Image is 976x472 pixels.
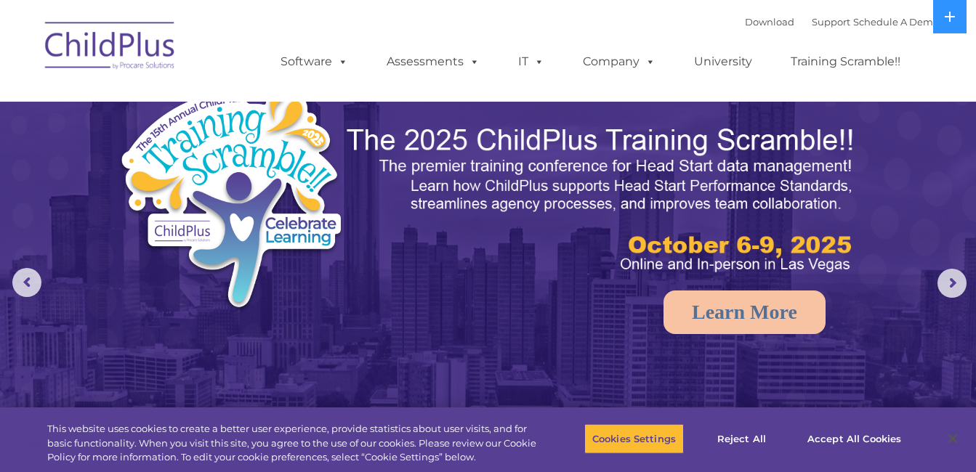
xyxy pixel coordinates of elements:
[584,423,684,454] button: Cookies Settings
[812,16,850,28] a: Support
[937,423,969,455] button: Close
[745,16,794,28] a: Download
[372,47,494,76] a: Assessments
[679,47,767,76] a: University
[38,12,183,84] img: ChildPlus by Procare Solutions
[504,47,559,76] a: IT
[776,47,915,76] a: Training Scramble!!
[745,16,939,28] font: |
[202,96,246,107] span: Last name
[47,422,537,465] div: This website uses cookies to create a better user experience, provide statistics about user visit...
[696,423,787,454] button: Reject All
[799,423,909,454] button: Accept All Cookies
[664,290,826,334] a: Learn More
[266,47,363,76] a: Software
[853,16,939,28] a: Schedule A Demo
[202,155,264,166] span: Phone number
[568,47,670,76] a: Company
